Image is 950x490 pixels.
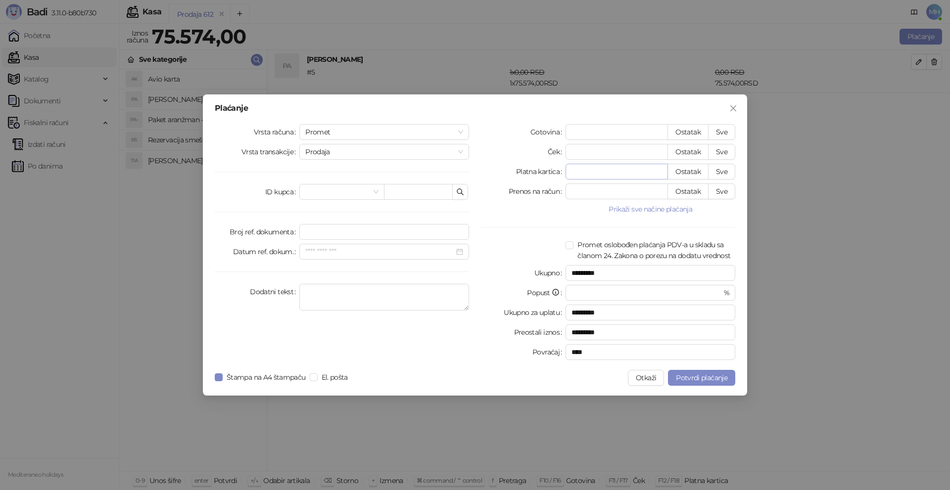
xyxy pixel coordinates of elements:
[667,183,709,199] button: Ostatak
[516,164,566,179] label: Platna kartica
[548,144,566,160] label: Ček
[534,265,566,281] label: Ukupno
[667,144,709,160] button: Ostatak
[254,124,300,140] label: Vrsta računa
[725,104,741,112] span: Zatvori
[668,370,735,386] button: Potvrdi plaćanje
[241,144,300,160] label: Vrsta transakcije
[571,285,721,300] input: Popust
[250,284,299,300] label: Dodatni tekst
[318,372,352,383] span: El. pošta
[708,183,735,199] button: Sve
[514,324,566,340] label: Preostali iznos
[667,124,709,140] button: Ostatak
[676,373,727,382] span: Potvrdi plaćanje
[305,144,463,159] span: Prodaja
[527,285,566,301] label: Popust
[628,370,664,386] button: Otkaži
[305,125,463,139] span: Promet
[566,203,735,215] button: Prikaži sve načine plaćanja
[725,100,741,116] button: Close
[708,164,735,179] button: Sve
[299,224,469,240] input: Broj ref. dokumenta
[573,239,735,261] span: Promet oslobođen plaćanja PDV-a u skladu sa članom 24. Zakona o porezu na dodatu vrednost
[509,183,566,199] label: Prenos na račun
[299,284,469,311] textarea: Dodatni tekst
[504,305,566,320] label: Ukupno za uplatu
[230,224,299,240] label: Broj ref. dokumenta
[708,144,735,160] button: Sve
[729,104,737,112] span: close
[532,344,566,360] label: Povraćaj
[667,164,709,179] button: Ostatak
[305,246,454,257] input: Datum ref. dokum.
[215,104,735,112] div: Plaćanje
[223,372,310,383] span: Štampa na A4 štampaču
[708,124,735,140] button: Sve
[530,124,566,140] label: Gotovina
[265,184,299,200] label: ID kupca
[233,244,300,260] label: Datum ref. dokum.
